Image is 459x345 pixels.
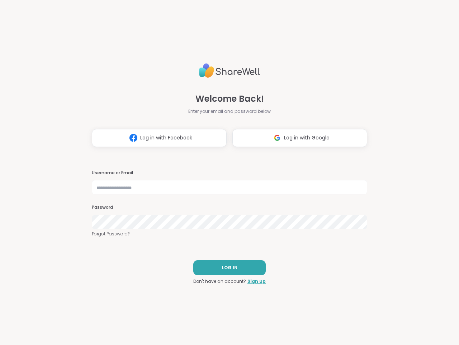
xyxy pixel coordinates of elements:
[92,170,367,176] h3: Username or Email
[92,231,367,237] a: Forgot Password?
[92,129,227,147] button: Log in with Facebook
[232,129,367,147] button: Log in with Google
[247,278,266,285] a: Sign up
[193,278,246,285] span: Don't have an account?
[270,131,284,144] img: ShareWell Logomark
[92,204,367,211] h3: Password
[195,92,264,105] span: Welcome Back!
[193,260,266,275] button: LOG IN
[127,131,140,144] img: ShareWell Logomark
[188,108,271,115] span: Enter your email and password below
[284,134,330,142] span: Log in with Google
[199,60,260,81] img: ShareWell Logo
[222,264,237,271] span: LOG IN
[140,134,192,142] span: Log in with Facebook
